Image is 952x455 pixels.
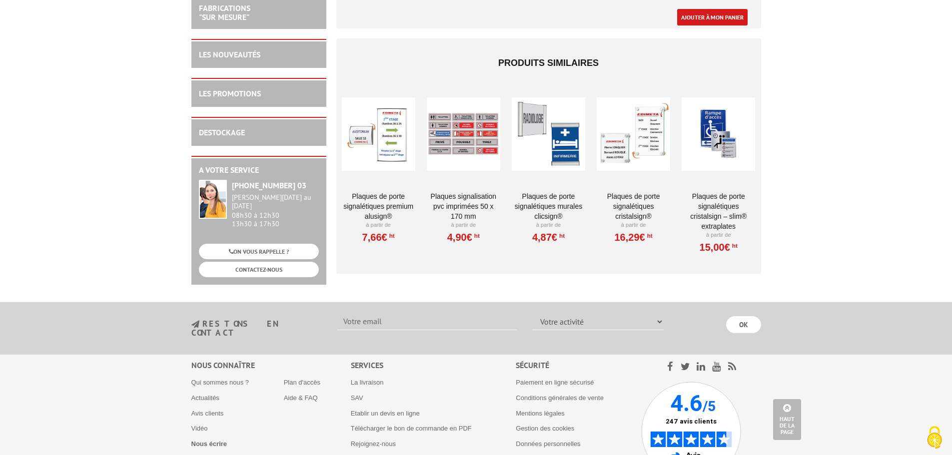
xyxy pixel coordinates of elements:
p: À partir de [682,231,755,239]
sup: HT [645,232,653,239]
button: Cookies (fenêtre modale) [917,421,952,455]
a: Actualités [191,394,219,402]
a: Plaques de porte signalétiques CristalSign – Slim® extraplates [682,191,755,231]
a: Paiement en ligne sécurisé [516,379,594,386]
h3: restons en contact [191,320,323,337]
a: LES NOUVEAUTÉS [199,49,260,59]
a: Aide & FAQ [284,394,318,402]
a: Ajouter à mon panier [677,9,748,25]
a: Rejoignez-nous [351,440,396,448]
a: Plaques de porte signalétiques murales ClicSign® [512,191,585,221]
sup: HT [387,232,395,239]
a: 4,90€HT [447,234,480,240]
sup: HT [730,242,738,249]
div: Services [351,360,516,371]
strong: [PHONE_NUMBER] 03 [232,180,306,190]
input: Votre email [337,313,517,330]
a: Nous écrire [191,440,227,448]
a: Avis clients [191,410,224,417]
a: 7,66€HT [362,234,395,240]
div: Nous connaître [191,360,351,371]
a: Haut de la page [773,399,801,440]
p: À partir de [342,221,415,229]
sup: HT [472,232,480,239]
input: OK [726,316,761,333]
a: Vidéo [191,425,208,432]
a: FABRICATIONS"Sur Mesure" [199,3,250,22]
a: Gestion des cookies [516,425,574,432]
p: À partir de [597,221,670,229]
a: Plaques signalisation PVC imprimées 50 x 170 mm [427,191,500,221]
a: 15,00€HT [700,244,738,250]
a: LES PROMOTIONS [199,88,261,98]
sup: HT [557,232,565,239]
h2: A votre service [199,166,319,175]
a: ON VOUS RAPPELLE ? [199,244,319,259]
a: Qui sommes nous ? [191,379,249,386]
a: CONTACTEZ-NOUS [199,262,319,277]
div: [PERSON_NAME][DATE] au [DATE] [232,193,319,210]
span: Produits similaires [498,58,599,68]
a: Plaques de porte signalétiques CristalSign® [597,191,670,221]
img: widget-service.jpg [199,180,227,219]
a: 4,87€HT [532,234,565,240]
a: La livraison [351,379,384,386]
a: Etablir un devis en ligne [351,410,420,417]
a: SAV [351,394,363,402]
a: 16,29€HT [614,234,652,240]
a: Mentions légales [516,410,565,417]
a: Conditions générales de vente [516,394,604,402]
img: Cookies (fenêtre modale) [922,425,947,450]
a: Données personnelles [516,440,580,448]
div: Sécurité [516,360,641,371]
a: Plan d'accès [284,379,320,386]
p: À partir de [427,221,500,229]
a: DESTOCKAGE [199,127,245,137]
a: Plaques de porte signalétiques Premium AluSign® [342,191,415,221]
img: newsletter.jpg [191,320,199,329]
a: Télécharger le bon de commande en PDF [351,425,472,432]
p: À partir de [512,221,585,229]
div: 08h30 à 12h30 13h30 à 17h30 [232,193,319,228]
